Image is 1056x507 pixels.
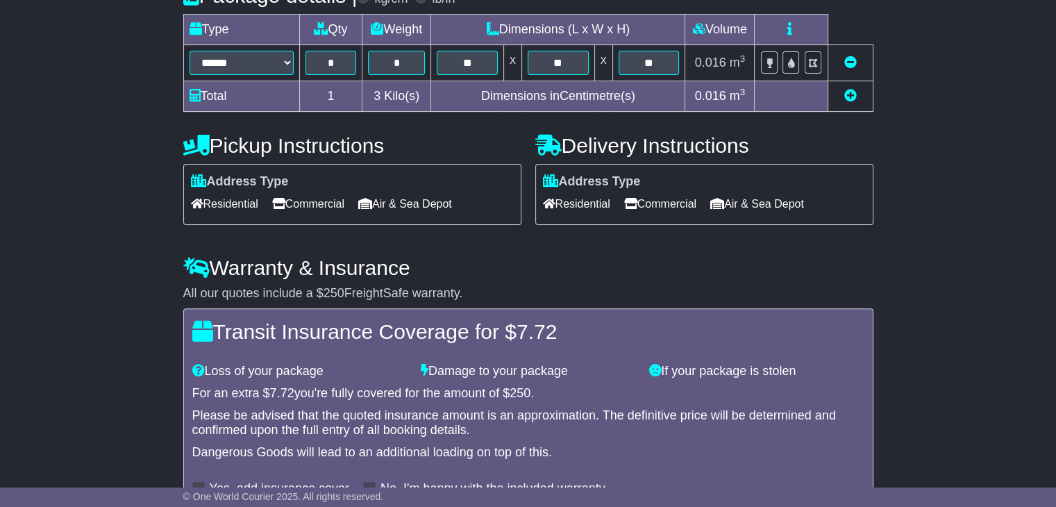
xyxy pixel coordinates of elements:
[503,45,521,81] td: x
[710,193,804,215] span: Air & Sea Depot
[192,445,864,460] div: Dangerous Goods will lead to an additional loading on top of this.
[380,481,605,497] label: No, I'm happy with the included warranty
[543,174,641,190] label: Address Type
[431,15,685,45] td: Dimensions (L x W x H)
[535,134,873,157] h4: Delivery Instructions
[730,56,746,69] span: m
[210,481,349,497] label: Yes, add insurance cover
[183,15,299,45] td: Type
[414,364,642,379] div: Damage to your package
[844,56,857,69] a: Remove this item
[299,81,362,112] td: 1
[685,15,755,45] td: Volume
[594,45,612,81] td: x
[695,89,726,103] span: 0.016
[191,193,258,215] span: Residential
[183,256,873,279] h4: Warranty & Insurance
[183,491,384,502] span: © One World Courier 2025. All rights reserved.
[185,364,414,379] div: Loss of your package
[642,364,871,379] div: If your package is stolen
[374,89,380,103] span: 3
[624,193,696,215] span: Commercial
[695,56,726,69] span: 0.016
[543,193,610,215] span: Residential
[431,81,685,112] td: Dimensions in Centimetre(s)
[740,53,746,64] sup: 3
[362,81,431,112] td: Kilo(s)
[192,386,864,401] div: For an extra $ you're fully covered for the amount of $ .
[299,15,362,45] td: Qty
[517,320,557,343] span: 7.72
[270,386,294,400] span: 7.72
[183,286,873,301] div: All our quotes include a $ FreightSafe warranty.
[183,134,521,157] h4: Pickup Instructions
[740,87,746,97] sup: 3
[844,89,857,103] a: Add new item
[192,408,864,438] div: Please be advised that the quoted insurance amount is an approximation. The definitive price will...
[324,286,344,300] span: 250
[362,15,431,45] td: Weight
[183,81,299,112] td: Total
[192,320,864,343] h4: Transit Insurance Coverage for $
[272,193,344,215] span: Commercial
[358,193,452,215] span: Air & Sea Depot
[730,89,746,103] span: m
[191,174,289,190] label: Address Type
[510,386,530,400] span: 250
